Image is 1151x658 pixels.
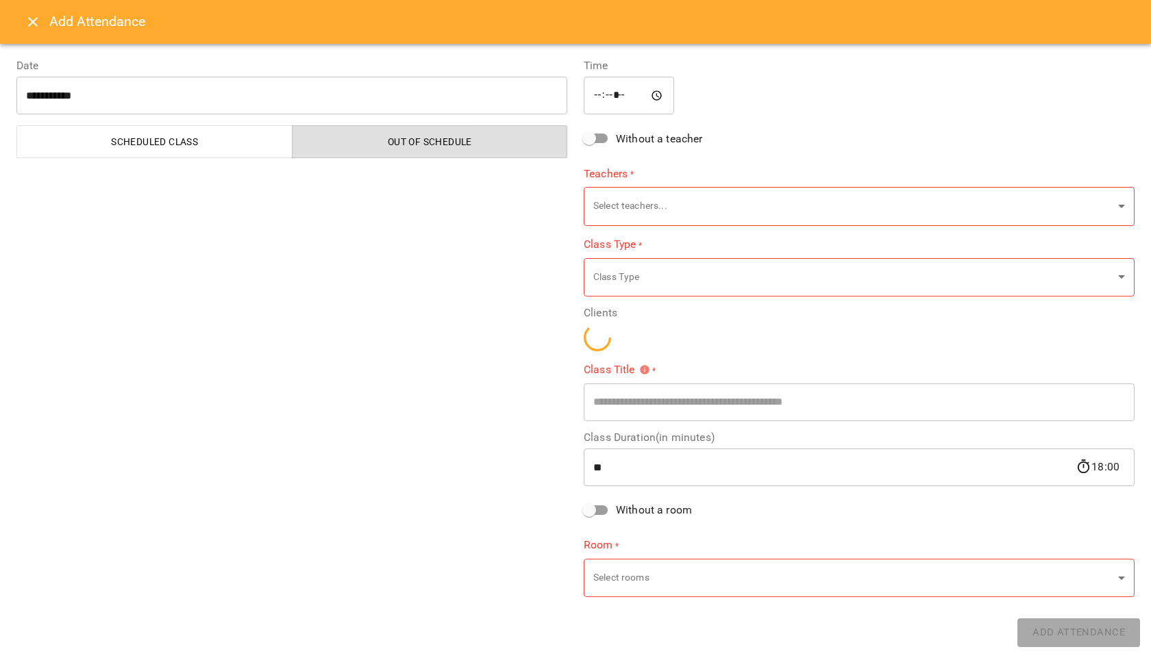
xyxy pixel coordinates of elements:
[639,364,650,375] svg: Please specify class title or select clients
[292,125,568,158] button: Out of Schedule
[593,571,1113,585] p: Select rooms
[616,502,692,518] span: Without a room
[584,559,1135,598] div: Select rooms
[25,134,284,150] span: Scheduled class
[584,432,1135,443] label: Class Duration(in minutes)
[301,134,560,150] span: Out of Schedule
[16,5,49,38] button: Close
[593,199,1113,213] p: Select teachers...
[593,270,1113,284] p: Class Type
[584,187,1135,226] div: Select teachers...
[584,307,1135,318] label: Clients
[584,237,1135,253] label: Class Type
[584,257,1135,296] div: Class Type
[584,537,1135,553] label: Room
[584,364,650,375] span: Class Title
[616,131,703,147] span: Without a teacher
[16,125,293,158] button: Scheduled class
[584,166,1135,181] label: Teachers
[16,60,567,71] label: Date
[49,11,1135,32] h6: Add Attendance
[584,60,1135,71] label: Time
